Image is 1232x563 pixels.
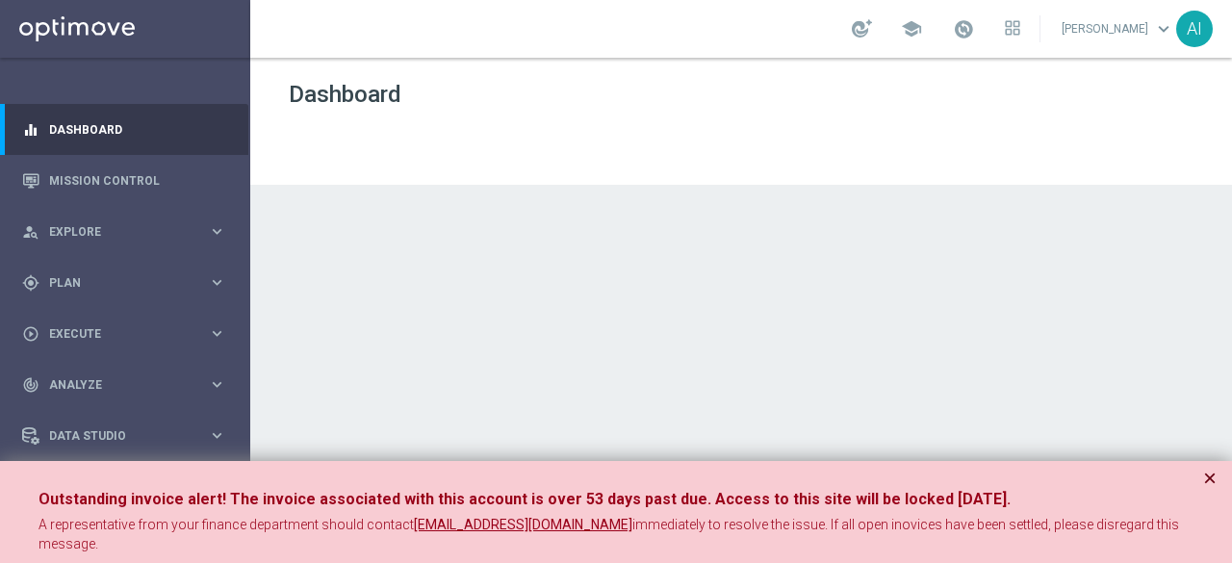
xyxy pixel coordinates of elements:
button: person_search Explore keyboard_arrow_right [21,224,227,240]
span: keyboard_arrow_down [1153,18,1174,39]
span: Execute [49,328,208,340]
a: [EMAIL_ADDRESS][DOMAIN_NAME] [414,516,632,535]
button: Mission Control [21,173,227,189]
i: equalizer [22,121,39,139]
button: play_circle_outline Execute keyboard_arrow_right [21,326,227,342]
div: Explore [22,223,208,241]
i: gps_fixed [22,274,39,292]
i: keyboard_arrow_right [208,426,226,445]
a: Dashboard [49,104,226,155]
a: [PERSON_NAME]keyboard_arrow_down [1060,14,1176,43]
button: Close [1203,467,1217,490]
i: person_search [22,223,39,241]
span: Plan [49,277,208,289]
i: keyboard_arrow_right [208,375,226,394]
button: gps_fixed Plan keyboard_arrow_right [21,275,227,291]
i: keyboard_arrow_right [208,222,226,241]
span: immediately to resolve the issue. If all open inovices have been settled, please disregard this m... [38,517,1182,551]
div: Execute [22,325,208,343]
span: Explore [49,226,208,238]
strong: Outstanding invoice alert! The invoice associated with this account is over 53 days past due. Acc... [38,490,1011,508]
i: play_circle_outline [22,325,39,343]
a: Mission Control [49,155,226,206]
span: Analyze [49,379,208,391]
div: AI [1176,11,1213,47]
div: Analyze [22,376,208,394]
i: keyboard_arrow_right [208,273,226,292]
span: A representative from your finance department should contact [38,517,414,532]
button: equalizer Dashboard [21,122,227,138]
span: school [901,18,922,39]
button: Data Studio keyboard_arrow_right [21,428,227,444]
div: Mission Control [22,155,226,206]
button: track_changes Analyze keyboard_arrow_right [21,377,227,393]
div: Dashboard [22,104,226,155]
div: Data Studio [22,427,208,445]
i: keyboard_arrow_right [208,324,226,343]
div: Plan [22,274,208,292]
i: track_changes [22,376,39,394]
span: Data Studio [49,430,208,442]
